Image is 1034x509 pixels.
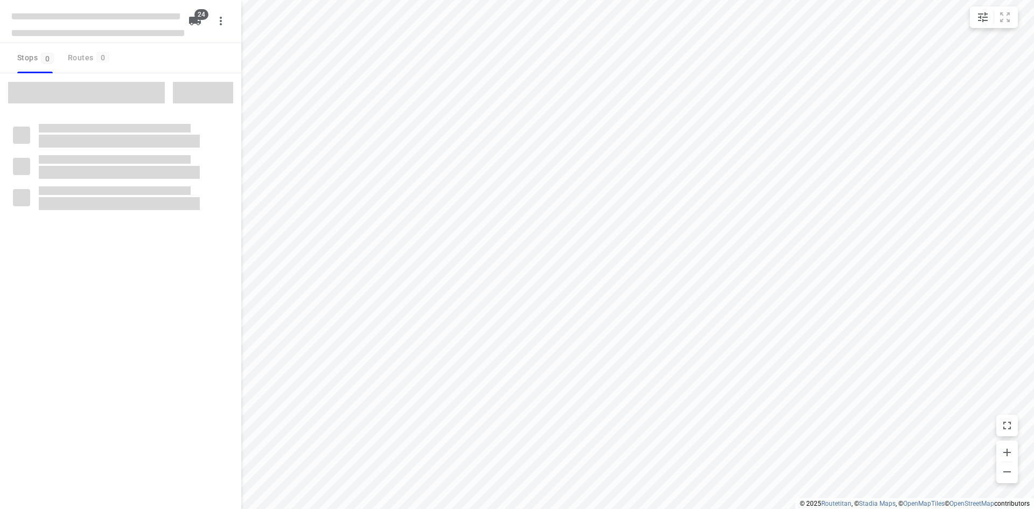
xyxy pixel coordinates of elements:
a: Routetitan [821,500,851,507]
div: small contained button group [970,6,1018,28]
a: OpenStreetMap [949,500,994,507]
a: OpenMapTiles [903,500,945,507]
a: Stadia Maps [859,500,896,507]
li: © 2025 , © , © © contributors [800,500,1030,507]
button: Map settings [972,6,994,28]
